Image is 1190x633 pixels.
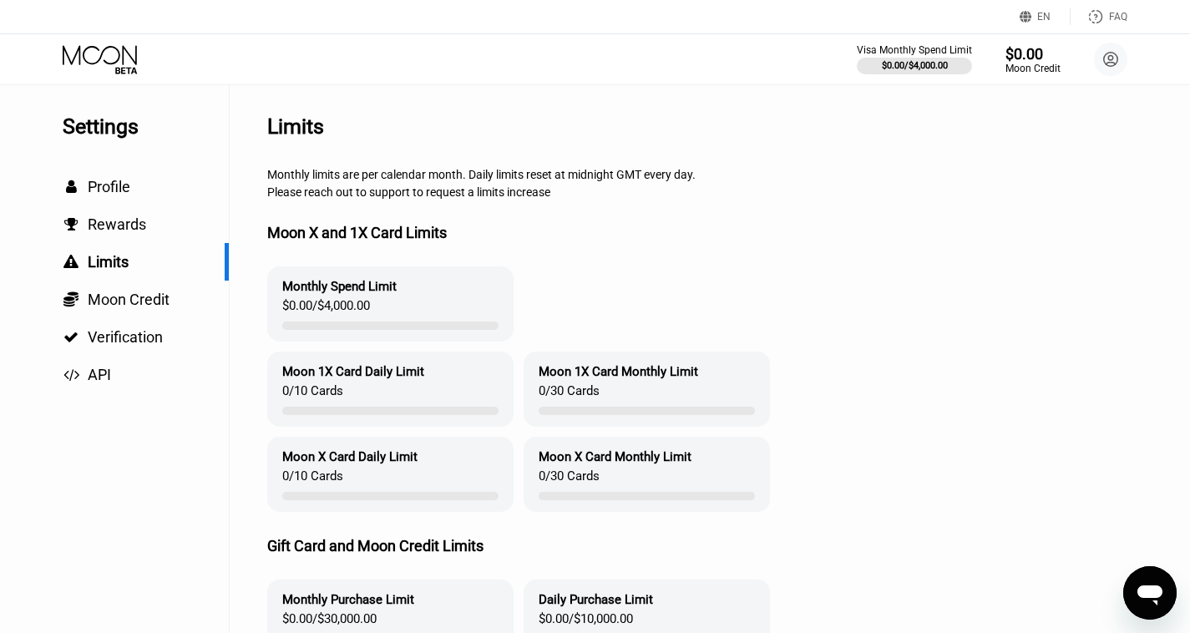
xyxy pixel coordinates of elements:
[282,592,414,607] div: Monthly Purchase Limit
[63,217,79,232] div: 
[88,328,163,346] span: Verification
[88,253,129,271] span: Limits
[539,449,691,464] div: Moon X Card Monthly Limit
[282,298,370,322] div: $0.00 / $4,000.00
[63,367,79,382] span: 
[1071,8,1127,25] div: FAQ
[63,330,78,345] span: 
[1123,566,1177,620] iframe: Button to launch messaging window
[63,255,78,270] span: 
[63,180,79,195] div: 
[1005,63,1061,74] div: Moon Credit
[63,114,229,139] div: Settings
[539,468,600,492] div: 0 / 30 Cards
[64,217,78,232] span: 
[88,178,130,195] span: Profile
[857,44,972,56] div: Visa Monthly Spend Limit
[88,215,146,233] span: Rewards
[88,291,170,308] span: Moon Credit
[63,291,78,307] span: 
[282,279,397,294] div: Monthly Spend Limit
[282,449,418,464] div: Moon X Card Daily Limit
[1005,45,1061,63] div: $0.00
[539,364,698,379] div: Moon 1X Card Monthly Limit
[282,364,424,379] div: Moon 1X Card Daily Limit
[857,44,972,74] div: Visa Monthly Spend Limit$0.00/$4,000.00
[882,60,948,71] div: $0.00 / $4,000.00
[282,383,343,407] div: 0 / 10 Cards
[282,468,343,492] div: 0 / 10 Cards
[1109,11,1127,23] div: FAQ
[539,592,653,607] div: Daily Purchase Limit
[1037,11,1051,23] div: EN
[267,114,324,139] div: Limits
[1005,45,1061,74] div: $0.00Moon Credit
[539,383,600,407] div: 0 / 30 Cards
[88,366,111,383] span: API
[1020,8,1071,25] div: EN
[66,180,77,195] span: 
